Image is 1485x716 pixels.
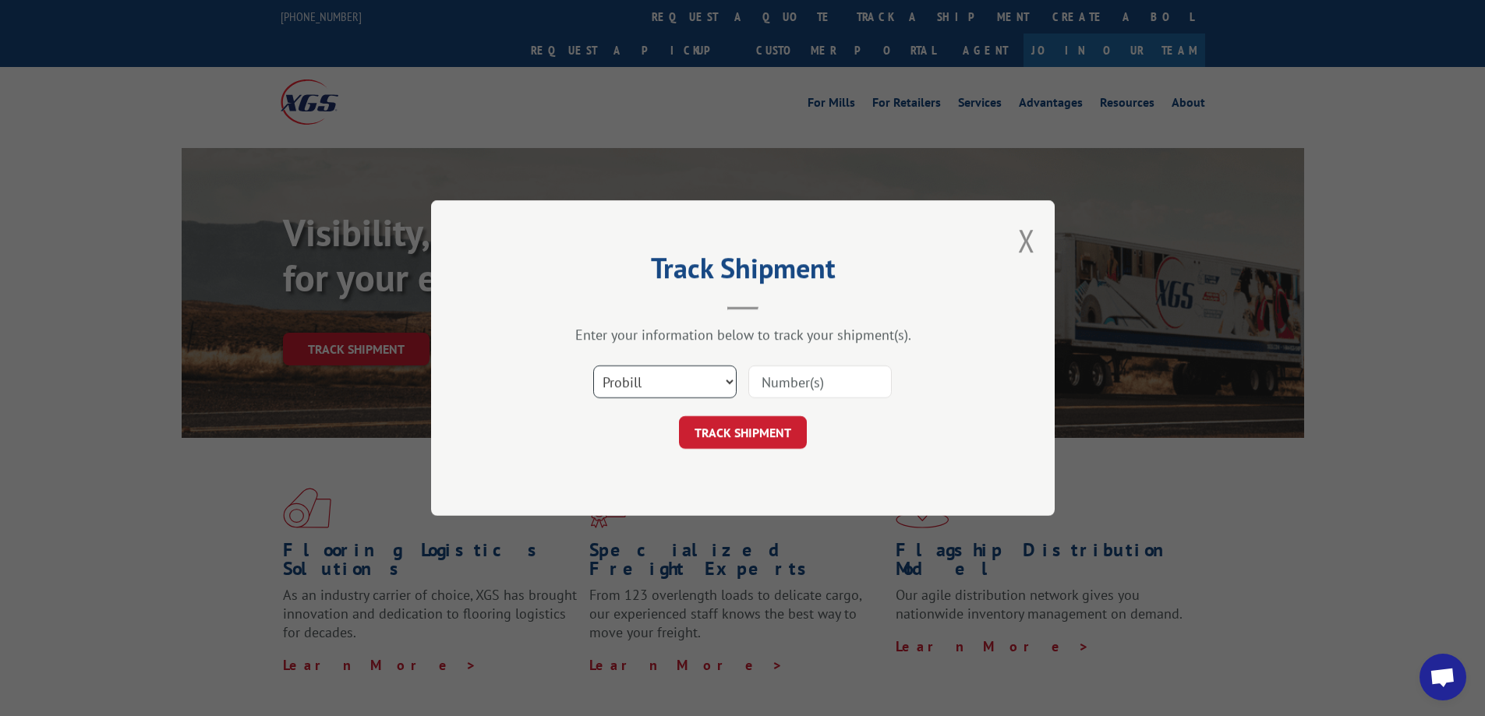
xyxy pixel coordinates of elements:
[1018,220,1035,261] button: Close modal
[1420,654,1466,700] a: Open chat
[748,365,892,398] input: Number(s)
[509,326,977,344] div: Enter your information below to track your shipment(s).
[679,416,807,449] button: TRACK SHIPMENT
[509,257,977,287] h2: Track Shipment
